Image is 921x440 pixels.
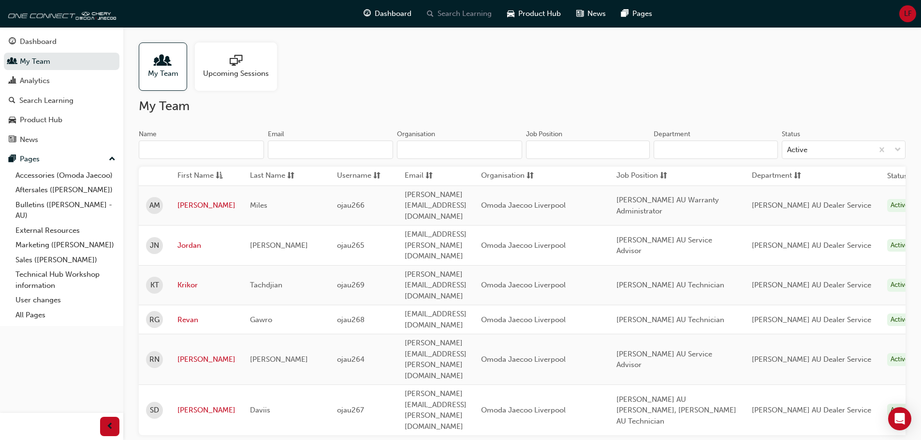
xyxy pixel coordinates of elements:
[177,280,235,291] a: Krikor
[268,129,284,139] div: Email
[4,33,119,51] a: Dashboard
[20,154,40,165] div: Pages
[616,196,719,215] span: [PERSON_NAME] AU Warranty Administrator
[9,136,16,144] span: news-icon
[507,8,514,20] span: car-icon
[195,43,285,91] a: Upcoming Sessions
[405,270,467,300] span: [PERSON_NAME][EMAIL_ADDRESS][DOMAIN_NAME]
[250,315,272,324] span: Gawro
[20,134,38,145] div: News
[887,353,912,366] div: Active
[177,405,235,416] a: [PERSON_NAME]
[250,406,270,414] span: Daviis
[177,314,235,326] a: Revan
[4,92,119,110] a: Search Learning
[752,241,871,250] span: [PERSON_NAME] AU Dealer Service
[438,8,492,19] span: Search Learning
[177,240,235,251] a: Jordan
[4,72,119,90] a: Analytics
[499,4,569,24] a: car-iconProduct Hub
[405,230,467,260] span: [EMAIL_ADDRESS][PERSON_NAME][DOMAIN_NAME]
[9,77,16,85] span: chart-icon
[109,153,116,166] span: up-icon
[287,170,294,182] span: sorting-icon
[427,8,434,20] span: search-icon
[621,8,629,20] span: pages-icon
[9,38,16,46] span: guage-icon
[526,141,650,159] input: Job Position
[337,170,390,182] button: Usernamesorting-icon
[9,155,16,164] span: pages-icon
[660,170,667,182] span: sorting-icon
[752,406,871,414] span: [PERSON_NAME] AU Dealer Service
[899,5,916,22] button: LF
[12,238,119,253] a: Marketing ([PERSON_NAME])
[587,8,606,19] span: News
[481,406,566,414] span: Omoda Jaecoo Liverpool
[139,99,906,114] h2: My Team
[12,223,119,238] a: External Resources
[4,150,119,168] button: Pages
[9,116,16,125] span: car-icon
[177,170,231,182] button: First Nameasc-icon
[887,404,912,417] div: Active
[139,129,157,139] div: Name
[148,68,178,79] span: My Team
[481,201,566,210] span: Omoda Jaecoo Liverpool
[616,315,724,324] span: [PERSON_NAME] AU Technician
[887,239,912,252] div: Active
[481,170,525,182] span: Organisation
[149,354,160,365] span: RN
[150,280,159,291] span: KT
[632,8,652,19] span: Pages
[20,36,57,47] div: Dashboard
[4,111,119,129] a: Product Hub
[405,190,467,221] span: [PERSON_NAME][EMAIL_ADDRESS][DOMAIN_NAME]
[177,170,214,182] span: First Name
[9,97,15,105] span: search-icon
[419,4,499,24] a: search-iconSearch Learning
[12,293,119,308] a: User changes
[752,170,792,182] span: Department
[4,53,119,71] a: My Team
[397,129,435,139] div: Organisation
[5,4,116,23] img: oneconnect
[177,200,235,211] a: [PERSON_NAME]
[12,308,119,323] a: All Pages
[526,170,534,182] span: sorting-icon
[12,267,119,293] a: Technical Hub Workshop information
[337,241,364,250] span: ojau265
[250,201,267,210] span: Miles
[250,281,282,289] span: Tachdjian
[794,170,801,182] span: sorting-icon
[139,43,195,91] a: My Team
[654,141,777,159] input: Department
[364,8,371,20] span: guage-icon
[337,201,365,210] span: ojau266
[616,395,736,426] span: [PERSON_NAME] AU [PERSON_NAME], [PERSON_NAME] AU Technician
[481,241,566,250] span: Omoda Jaecoo Liverpool
[654,129,690,139] div: Department
[12,183,119,198] a: Aftersales ([PERSON_NAME])
[616,350,712,369] span: [PERSON_NAME] AU Service Advisor
[405,170,424,182] span: Email
[139,141,264,159] input: Name
[782,129,800,139] div: Status
[887,279,912,292] div: Active
[481,170,534,182] button: Organisationsorting-icon
[149,314,160,326] span: RG
[752,170,805,182] button: Departmentsorting-icon
[4,31,119,150] button: DashboardMy TeamAnalyticsSearch LearningProduct HubNews
[405,339,467,380] span: [PERSON_NAME][EMAIL_ADDRESS][PERSON_NAME][DOMAIN_NAME]
[203,68,269,79] span: Upcoming Sessions
[752,315,871,324] span: [PERSON_NAME] AU Dealer Service
[12,198,119,223] a: Bulletins ([PERSON_NAME] - AU)
[337,406,364,414] span: ojau267
[375,8,411,19] span: Dashboard
[106,421,114,433] span: prev-icon
[216,170,223,182] span: asc-icon
[787,144,807,156] div: Active
[526,129,562,139] div: Job Position
[4,131,119,149] a: News
[569,4,614,24] a: news-iconNews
